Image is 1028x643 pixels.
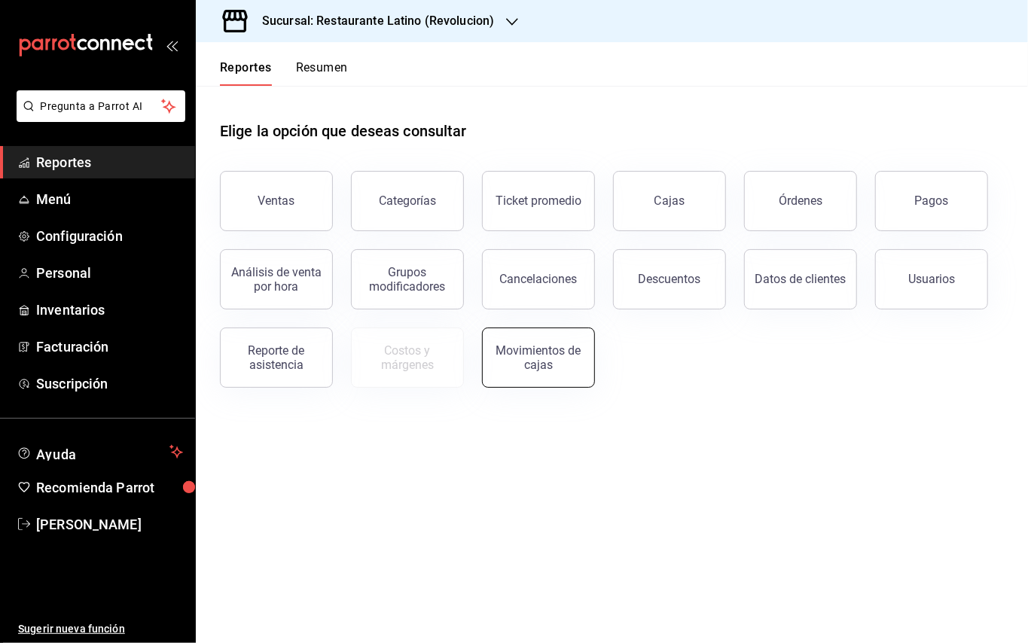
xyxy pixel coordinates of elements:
[220,249,333,309] button: Análisis de venta por hora
[492,343,585,372] div: Movimientos de cajas
[613,249,726,309] button: Descuentos
[41,99,162,114] span: Pregunta a Parrot AI
[36,443,163,461] span: Ayuda
[908,272,955,286] div: Usuarios
[875,171,988,231] button: Pagos
[11,109,185,125] a: Pregunta a Parrot AI
[482,249,595,309] button: Cancelaciones
[17,90,185,122] button: Pregunta a Parrot AI
[361,343,454,372] div: Costos y márgenes
[744,171,857,231] button: Órdenes
[351,328,464,388] button: Contrata inventarios para ver este reporte
[36,263,183,283] span: Personal
[220,328,333,388] button: Reporte de asistencia
[36,226,183,246] span: Configuración
[36,337,183,357] span: Facturación
[36,152,183,172] span: Reportes
[36,514,183,535] span: [PERSON_NAME]
[36,373,183,394] span: Suscripción
[915,194,949,208] div: Pagos
[482,328,595,388] button: Movimientos de cajas
[36,189,183,209] span: Menú
[613,171,726,231] a: Cajas
[875,249,988,309] button: Usuarios
[744,249,857,309] button: Datos de clientes
[500,272,578,286] div: Cancelaciones
[296,60,348,86] button: Resumen
[639,272,701,286] div: Descuentos
[351,171,464,231] button: Categorías
[755,272,846,286] div: Datos de clientes
[36,477,183,498] span: Recomienda Parrot
[482,171,595,231] button: Ticket promedio
[351,249,464,309] button: Grupos modificadores
[166,39,178,51] button: open_drawer_menu
[230,265,323,294] div: Análisis de venta por hora
[258,194,295,208] div: Ventas
[250,12,494,30] h3: Sucursal: Restaurante Latino (Revolucion)
[779,194,822,208] div: Órdenes
[361,265,454,294] div: Grupos modificadores
[220,60,272,86] button: Reportes
[36,300,183,320] span: Inventarios
[379,194,436,208] div: Categorías
[220,60,348,86] div: navigation tabs
[18,621,183,637] span: Sugerir nueva función
[496,194,581,208] div: Ticket promedio
[654,192,685,210] div: Cajas
[220,120,467,142] h1: Elige la opción que deseas consultar
[230,343,323,372] div: Reporte de asistencia
[220,171,333,231] button: Ventas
